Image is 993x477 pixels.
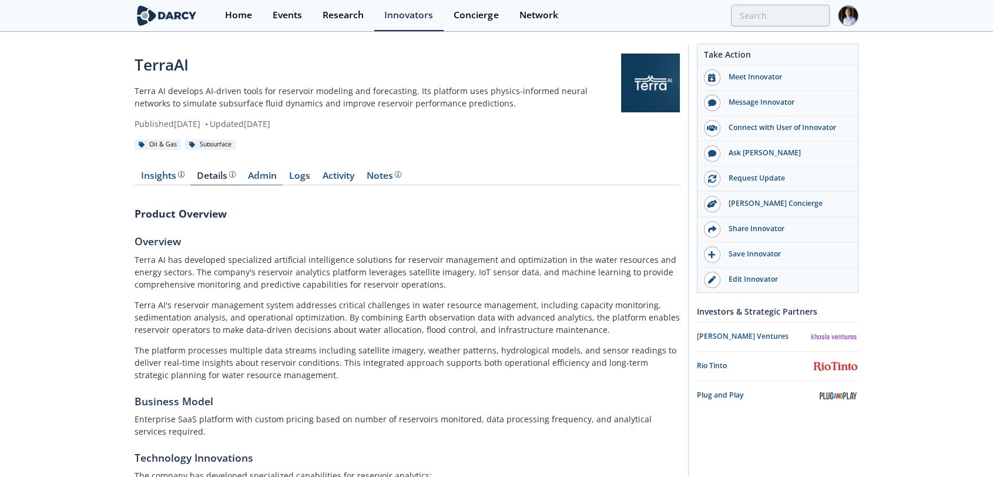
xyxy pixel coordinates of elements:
[225,11,252,20] div: Home
[135,171,190,185] a: Insights
[720,173,852,184] div: Request Update
[720,224,852,234] div: Share Innovator
[135,393,680,409] h5: Business Model
[697,390,817,401] div: Plug and Play
[241,171,283,185] a: Admin
[178,171,184,178] img: information.svg
[203,118,210,129] span: •
[697,361,809,371] div: Rio Tinto
[135,139,181,150] div: Oil & Gas
[720,72,852,82] div: Meet Innovator
[190,171,241,185] a: Details
[697,242,858,268] button: Save Innovator
[135,450,680,465] h5: Technology Innovations
[395,171,401,178] img: information.svg
[697,385,858,406] a: Plug and Play Plug and Play
[817,385,858,406] img: Plug and Play
[135,299,680,336] p: Terra AI's reservoir management system addresses critical challenges in water resource management...
[519,11,558,20] div: Network
[135,54,621,76] div: TerraAI
[135,206,680,221] h3: Product Overview
[838,5,858,26] img: Profile
[367,171,401,181] div: Notes
[135,118,621,130] div: Published [DATE] Updated [DATE]
[720,198,852,209] div: [PERSON_NAME] Concierge
[720,274,852,285] div: Edit Innovator
[809,358,858,373] img: Rio Tinto
[197,171,236,181] div: Details
[135,5,199,26] img: logo-wide.svg
[454,11,498,20] div: Concierge
[697,268,858,292] a: Edit Innovator
[185,139,236,150] div: Subsurface
[273,11,302,20] div: Events
[135,85,621,109] p: Terra AI develops AI-driven tools for reservoir modeling and forecasting. Its platform uses physi...
[135,413,680,438] p: Enterprise SaaS platform with custom pricing based on number of reservoirs monitored, data proces...
[135,253,680,291] p: Terra AI has developed specialized artificial intelligence solutions for reservoir management and...
[720,249,852,259] div: Save Innovator
[141,171,184,181] div: Insights
[135,344,680,381] p: The platform processes multiple data streams including satellite imagery, weather patterns, hydro...
[720,97,852,108] div: Message Innovator
[720,122,852,133] div: Connect with User of Innovator
[384,11,433,20] div: Innovators
[229,171,236,178] img: information.svg
[360,171,407,185] a: Notes
[316,171,360,185] a: Activity
[283,171,316,185] a: Logs
[697,48,858,65] div: Take Action
[809,328,858,345] img: Khosla Ventures
[323,11,364,20] div: Research
[697,331,809,342] div: [PERSON_NAME] Ventures
[731,5,830,26] input: Advanced Search
[697,326,858,347] a: [PERSON_NAME] Ventures Khosla Ventures
[720,148,852,158] div: Ask [PERSON_NAME]
[697,301,858,322] div: Investors & Strategic Partners
[135,234,680,249] h5: Overview
[697,356,858,376] a: Rio Tinto Rio Tinto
